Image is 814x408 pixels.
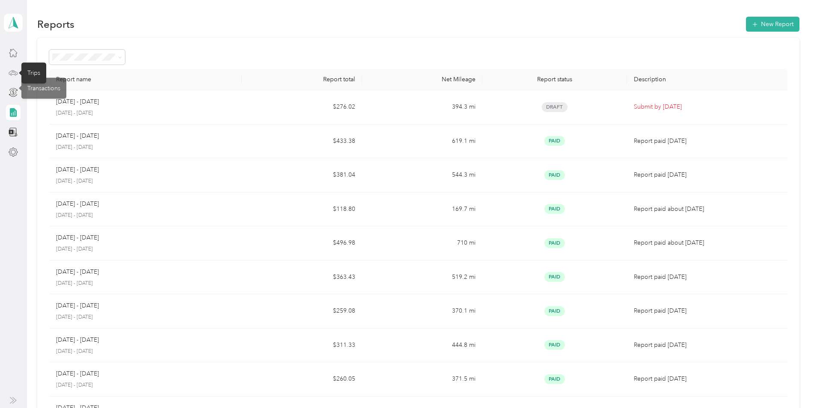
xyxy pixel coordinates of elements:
[56,245,235,253] p: [DATE] - [DATE]
[21,62,46,83] div: Trips
[56,109,235,117] p: [DATE] - [DATE]
[56,165,99,174] p: [DATE] - [DATE]
[634,306,781,316] p: Report paid [DATE]
[544,238,565,248] span: Paid
[362,90,482,124] td: 394.3 mi
[56,313,235,321] p: [DATE] - [DATE]
[634,340,781,350] p: Report paid [DATE]
[544,136,565,146] span: Paid
[56,369,99,378] p: [DATE] - [DATE]
[242,192,362,227] td: $118.80
[242,362,362,396] td: $260.05
[542,102,567,112] span: Draft
[544,374,565,384] span: Paid
[544,204,565,214] span: Paid
[362,328,482,363] td: 444.8 mi
[56,267,99,277] p: [DATE] - [DATE]
[56,97,99,106] p: [DATE] - [DATE]
[544,306,565,316] span: Paid
[634,272,781,282] p: Report paid [DATE]
[362,124,482,159] td: 619.1 mi
[362,226,482,260] td: 710 mi
[56,233,99,242] p: [DATE] - [DATE]
[21,77,66,98] div: Transactions
[56,348,235,355] p: [DATE] - [DATE]
[242,294,362,328] td: $259.08
[56,335,99,345] p: [DATE] - [DATE]
[242,69,362,90] th: Report total
[56,212,235,219] p: [DATE] - [DATE]
[362,260,482,295] td: 519.2 mi
[362,69,482,90] th: Net Mileage
[544,340,565,350] span: Paid
[242,226,362,260] td: $496.98
[544,272,565,282] span: Paid
[56,199,99,209] p: [DATE] - [DATE]
[634,170,781,180] p: Report paid [DATE]
[766,360,814,408] iframe: Everlance-gr Chat Button Frame
[362,192,482,227] td: 169.7 mi
[242,124,362,159] td: $433.38
[746,17,799,32] button: New Report
[56,177,235,185] p: [DATE] - [DATE]
[56,381,235,389] p: [DATE] - [DATE]
[362,294,482,328] td: 370.1 mi
[634,204,781,214] p: Report paid about [DATE]
[49,69,242,90] th: Report name
[634,238,781,248] p: Report paid about [DATE]
[627,69,787,90] th: Description
[242,158,362,192] td: $381.04
[56,301,99,310] p: [DATE] - [DATE]
[544,170,565,180] span: Paid
[634,136,781,146] p: Report paid [DATE]
[242,328,362,363] td: $311.33
[634,374,781,384] p: Report paid [DATE]
[362,362,482,396] td: 371.5 mi
[56,144,235,151] p: [DATE] - [DATE]
[37,20,74,29] h1: Reports
[56,280,235,287] p: [DATE] - [DATE]
[362,158,482,192] td: 544.3 mi
[56,131,99,141] p: [DATE] - [DATE]
[634,102,781,112] p: Submit by [DATE]
[242,90,362,124] td: $276.02
[489,76,620,83] div: Report status
[242,260,362,295] td: $363.43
